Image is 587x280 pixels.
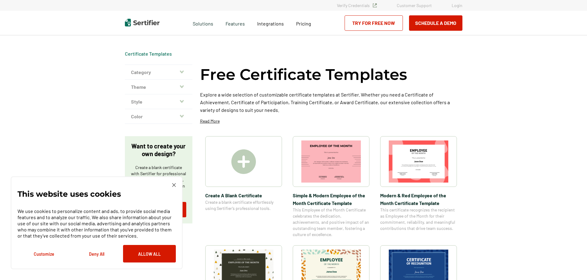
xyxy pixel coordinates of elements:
button: Category [125,65,192,80]
span: Integrations [257,21,284,26]
p: This website uses cookies [17,191,121,197]
span: This Employee of the Month Certificate celebrates the dedication, achievements, and positive impa... [293,207,369,238]
span: Create a blank certificate effortlessly using Sertifier’s professional tools. [205,199,282,211]
span: Features [226,19,245,27]
p: Explore a wide selection of customizable certificate templates at Sertifier. Whether you need a C... [200,91,462,114]
p: We use cookies to personalize content and ads, to provide social media features and to analyze ou... [17,208,176,239]
a: Integrations [257,19,284,27]
span: Modern & Red Employee of the Month Certificate Template [380,191,457,207]
a: Verify Credentials [337,3,377,8]
p: Read More [200,118,220,124]
img: Cookie Popup Close [172,183,176,187]
img: Simple & Modern Employee of the Month Certificate Template [301,140,361,183]
a: Certificate Templates [125,51,172,57]
button: Allow All [123,245,176,262]
a: Login [452,3,462,8]
button: Style [125,94,192,109]
button: Schedule a Demo [409,15,462,31]
a: Pricing [296,19,311,27]
span: Solutions [193,19,213,27]
img: Modern & Red Employee of the Month Certificate Template [389,140,448,183]
p: Create a blank certificate with Sertifier for professional presentations, credentials, and custom... [131,164,186,195]
img: Create A Blank Certificate [231,149,256,174]
button: Color [125,109,192,124]
a: Try for Free Now [345,15,403,31]
a: Simple & Modern Employee of the Month Certificate TemplateSimple & Modern Employee of the Month C... [293,136,369,238]
button: Customize [17,245,70,262]
span: This certificate recognizes the recipient as Employee of the Month for their commitment, reliabil... [380,207,457,231]
button: Theme [125,80,192,94]
a: Modern & Red Employee of the Month Certificate TemplateModern & Red Employee of the Month Certifi... [380,136,457,238]
h1: Free Certificate Templates [200,65,407,85]
span: Pricing [296,21,311,26]
button: Deny All [70,245,123,262]
img: Verified [373,3,377,7]
a: Customer Support [397,3,432,8]
div: Breadcrumb [125,51,172,57]
span: Create A Blank Certificate [205,191,282,199]
img: Sertifier | Digital Credentialing Platform [125,19,160,26]
span: Simple & Modern Employee of the Month Certificate Template [293,191,369,207]
p: Want to create your own design? [131,142,186,158]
